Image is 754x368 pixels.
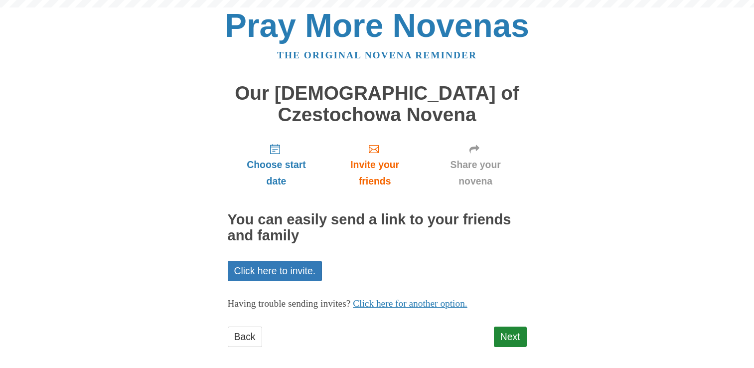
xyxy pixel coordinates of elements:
[353,298,467,309] a: Click here for another option.
[228,327,262,347] a: Back
[494,327,527,347] a: Next
[425,135,527,194] a: Share your novena
[335,157,414,189] span: Invite your friends
[228,212,527,244] h2: You can easily send a link to your friends and family
[228,298,351,309] span: Having trouble sending invites?
[325,135,424,194] a: Invite your friends
[228,135,325,194] a: Choose start date
[435,157,517,189] span: Share your novena
[228,261,322,281] a: Click here to invite.
[228,83,527,125] h1: Our [DEMOGRAPHIC_DATA] of Czestochowa Novena
[238,157,315,189] span: Choose start date
[225,7,529,44] a: Pray More Novenas
[277,50,477,60] a: The original novena reminder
